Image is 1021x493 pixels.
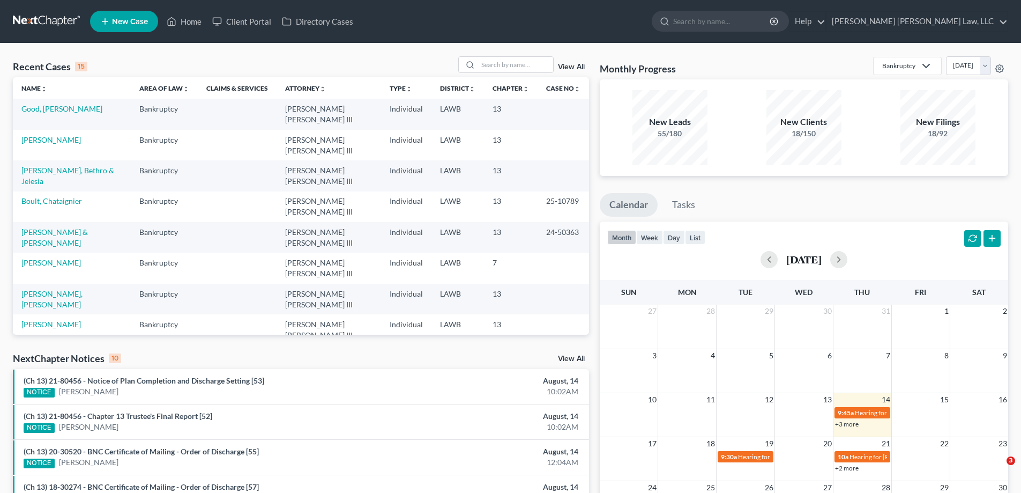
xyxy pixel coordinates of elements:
a: Nameunfold_more [21,84,47,92]
span: 9:30a [721,453,737,461]
div: 12:04AM [400,457,578,468]
a: +2 more [835,464,859,472]
a: [PERSON_NAME] [21,258,81,267]
h2: [DATE] [786,254,822,265]
i: unfold_more [183,86,189,92]
a: Tasks [662,193,705,217]
a: View All [558,355,585,363]
td: [PERSON_NAME] [PERSON_NAME] III [277,222,381,253]
i: unfold_more [319,86,326,92]
a: [PERSON_NAME] [21,135,81,144]
h3: Monthly Progress [600,62,676,75]
td: [PERSON_NAME] [PERSON_NAME] III [277,160,381,191]
td: LAWB [431,99,484,129]
div: NextChapter Notices [13,352,121,365]
div: New Leads [632,116,707,128]
td: Individual [381,314,431,345]
td: Bankruptcy [131,130,198,160]
div: Recent Cases [13,60,87,73]
td: Bankruptcy [131,192,198,222]
span: 8 [943,349,950,362]
span: Wed [795,288,813,297]
td: Bankruptcy [131,160,198,191]
span: Tue [739,288,752,297]
td: [PERSON_NAME] [PERSON_NAME] III [277,284,381,314]
div: 18/150 [766,128,841,139]
div: Bankruptcy [882,61,915,70]
td: Individual [381,130,431,160]
span: Hearing for [PERSON_NAME] & [PERSON_NAME] [849,453,990,461]
td: LAWB [431,130,484,160]
a: (Ch 13) 21-80456 - Chapter 13 Trustee's Final Report [52] [24,411,212,421]
td: Individual [381,99,431,129]
div: 15 [75,62,87,71]
div: 55/180 [632,128,707,139]
span: 18 [705,437,716,450]
button: day [663,230,685,245]
td: [PERSON_NAME] [PERSON_NAME] III [277,253,381,283]
a: [PERSON_NAME], Bethro & Jelesia [21,166,114,186]
span: Hearing for [US_STATE] Safety Association of Timbermen - Self I [738,453,914,461]
a: Districtunfold_more [440,84,475,92]
a: Case Nounfold_more [546,84,580,92]
iframe: Intercom live chat [985,457,1010,482]
td: LAWB [431,160,484,191]
td: 13 [484,130,538,160]
td: LAWB [431,253,484,283]
td: LAWB [431,284,484,314]
span: 3 [1007,457,1015,465]
a: View All [558,63,585,71]
a: Directory Cases [277,12,359,31]
td: [PERSON_NAME] [PERSON_NAME] III [277,192,381,222]
span: 31 [881,305,891,318]
span: 2 [1002,305,1008,318]
td: [PERSON_NAME] [PERSON_NAME] III [277,314,381,345]
td: Bankruptcy [131,314,198,345]
a: (Ch 13) 18-30274 - BNC Certificate of Mailing - Order of Discharge [57] [24,482,259,491]
div: 18/92 [900,128,975,139]
button: month [607,230,636,245]
span: 3 [651,349,658,362]
a: [PERSON_NAME] [21,320,81,329]
a: [PERSON_NAME] [59,386,118,397]
span: 14 [881,393,891,406]
td: 25-10789 [538,192,589,222]
div: 10 [109,354,121,363]
div: New Filings [900,116,975,128]
a: (Ch 13) 20-30520 - BNC Certificate of Mailing - Order of Discharge [55] [24,447,259,456]
span: 12 [764,393,774,406]
td: [PERSON_NAME] [PERSON_NAME] III [277,130,381,160]
button: list [685,230,705,245]
i: unfold_more [523,86,529,92]
span: Fri [915,288,926,297]
td: Bankruptcy [131,284,198,314]
button: week [636,230,663,245]
span: 20 [822,437,833,450]
span: 16 [997,393,1008,406]
a: [PERSON_NAME], [PERSON_NAME] [21,289,83,309]
div: August, 14 [400,446,578,457]
td: Individual [381,222,431,253]
div: August, 14 [400,482,578,492]
span: 21 [881,437,891,450]
td: Individual [381,192,431,222]
td: Bankruptcy [131,222,198,253]
span: 10 [647,393,658,406]
td: LAWB [431,314,484,345]
td: 24-50363 [538,222,589,253]
i: unfold_more [574,86,580,92]
span: 30 [822,305,833,318]
td: Individual [381,284,431,314]
span: 10a [838,453,848,461]
span: Sun [621,288,637,297]
a: Client Portal [207,12,277,31]
td: 13 [484,222,538,253]
span: New Case [112,18,148,26]
td: [PERSON_NAME] [PERSON_NAME] III [277,99,381,129]
a: Area of Lawunfold_more [139,84,189,92]
td: Individual [381,253,431,283]
span: 17 [647,437,658,450]
span: 13 [822,393,833,406]
span: Sat [972,288,986,297]
span: 5 [768,349,774,362]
